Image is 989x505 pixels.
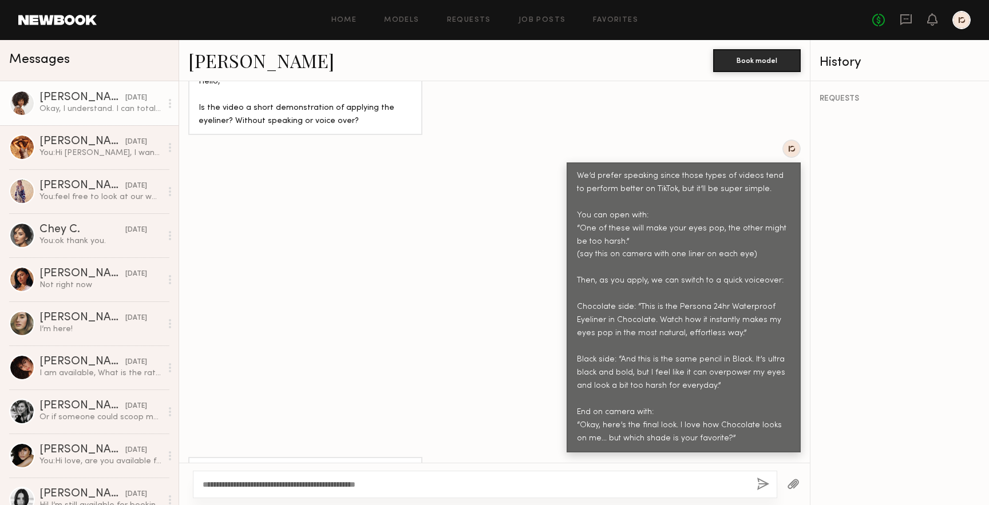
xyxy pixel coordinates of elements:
[447,17,491,24] a: Requests
[713,55,801,65] a: Book model
[125,269,147,280] div: [DATE]
[384,17,419,24] a: Models
[39,400,125,412] div: [PERSON_NAME]
[125,357,147,368] div: [DATE]
[820,56,980,69] div: History
[125,137,147,148] div: [DATE]
[125,489,147,500] div: [DATE]
[713,49,801,72] button: Book model
[577,170,790,446] div: We’d prefer speaking since those types of videos tend to perform better on TikTok, but it’ll be s...
[39,280,161,291] div: Not right now
[39,368,161,379] div: I am available, What is the rate?
[39,224,125,236] div: Chey C.
[39,148,161,158] div: You: Hi [PERSON_NAME], I wanted to check in and see if you’re comfortable doing makeup tutorials ...
[125,445,147,456] div: [DATE]
[39,444,125,456] div: [PERSON_NAME]
[9,53,70,66] span: Messages
[331,17,357,24] a: Home
[39,324,161,335] div: I’m here!
[39,192,161,202] div: You: feel free to look at our website and socials for the style of photos and videos we'll be get...
[39,180,125,192] div: [PERSON_NAME]
[39,268,125,280] div: [PERSON_NAME]
[199,75,412,128] div: Hello, Is the video a short demonstration of applying the eyeliner? Without speaking or voice over?
[39,412,161,423] div: Or if someone could scoop me :)
[39,136,125,148] div: [PERSON_NAME]
[125,93,147,104] div: [DATE]
[125,401,147,412] div: [DATE]
[519,17,566,24] a: Job Posts
[39,104,161,114] div: Okay, I understand. I can totally do that. My rate is $200. Please let me know if you would like ...
[39,356,125,368] div: [PERSON_NAME]
[39,312,125,324] div: [PERSON_NAME]
[39,456,161,467] div: You: Hi love, are you available for a one hour social video shoot mostly tiktok videos [DATE] aro...
[820,95,980,103] div: REQUESTS
[125,313,147,324] div: [DATE]
[188,48,334,73] a: [PERSON_NAME]
[39,92,125,104] div: [PERSON_NAME]
[593,17,638,24] a: Favorites
[39,488,125,500] div: [PERSON_NAME]
[39,236,161,246] div: You: ok thank you.
[125,181,147,192] div: [DATE]
[125,225,147,236] div: [DATE]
